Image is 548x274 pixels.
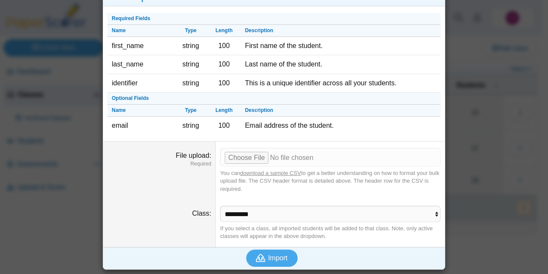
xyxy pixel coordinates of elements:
[107,37,174,55] td: first_name
[241,74,441,93] td: This is a unique identifier across all your students.
[207,74,241,93] td: 100
[107,74,174,93] td: identifier
[207,117,241,135] td: 100
[207,105,241,117] th: Length
[107,25,174,37] th: Name
[241,117,441,135] td: Email address of the student.
[207,25,241,37] th: Length
[174,117,208,135] td: string
[241,55,441,74] td: Last name of the student.
[220,169,441,193] div: You can to get a better understanding on how to format your bulk upload file. The CSV header form...
[107,117,174,135] td: email
[107,13,441,25] th: Required Fields
[241,37,441,55] td: First name of the student.
[241,25,441,37] th: Description
[240,170,301,176] a: download a sample CSV
[107,93,441,105] th: Optional Fields
[107,160,211,168] dfn: Required
[241,105,441,117] th: Description
[174,55,208,74] td: string
[220,225,441,240] div: If you select a class, all imported students will be added to that class. Note, only active class...
[176,152,211,159] label: File upload
[174,74,208,93] td: string
[207,55,241,74] td: 100
[174,37,208,55] td: string
[192,210,211,217] label: Class
[246,250,298,267] button: Import
[268,254,287,262] span: Import
[107,55,174,74] td: last_name
[174,25,208,37] th: Type
[207,37,241,55] td: 100
[107,105,174,117] th: Name
[174,105,208,117] th: Type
